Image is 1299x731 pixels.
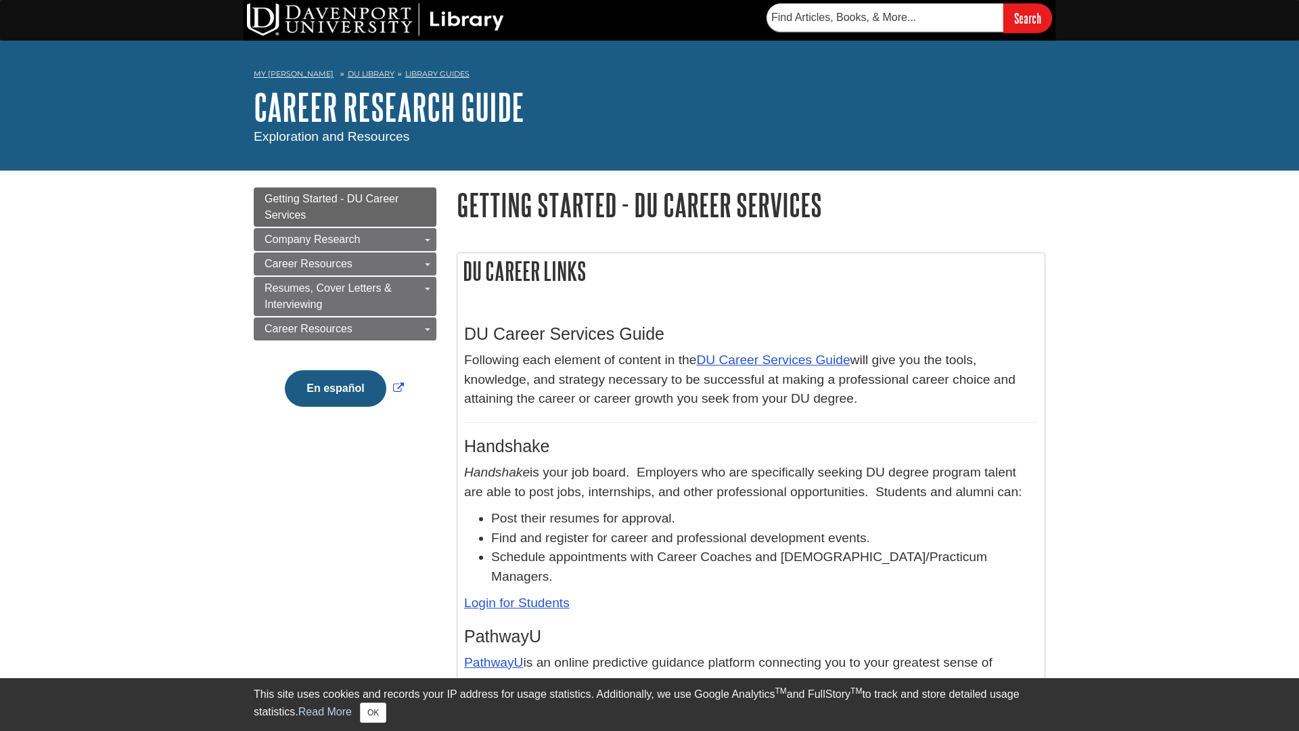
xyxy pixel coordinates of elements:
span: Getting Started - DU Career Services [265,193,398,221]
span: Career Resources [265,323,352,334]
nav: breadcrumb [254,65,1045,87]
h3: Handshake [464,437,1038,456]
li: Schedule appointments with Career Coaches and [DEMOGRAPHIC_DATA]/Practicum Managers. [491,548,1038,587]
div: Guide Page Menu [254,187,436,430]
span: Company Research [265,234,360,245]
span: Exploration and Resources [254,129,409,143]
p: is an online predictive guidance platform connecting you to your greatest sense of purpose as you... [464,653,1038,692]
a: Library Guides [405,69,470,79]
a: PathwayU [464,655,523,669]
button: En español [285,370,386,407]
h2: DU Career Links [457,253,1045,289]
sup: TM [850,686,862,696]
img: DU Library [247,3,504,36]
span: Resumes, Cover Letters & Interviewing [265,282,392,310]
p: Following each element of content in the will give you the tools, knowledge, and strategy necessa... [464,351,1038,409]
sup: TM [775,686,786,696]
a: Getting Started - DU Career Services [254,187,436,227]
a: DU Library [348,69,394,79]
h3: PathwayU [464,627,1038,646]
a: Link opens in new window [281,382,407,394]
span: Career Resources [265,258,352,269]
em: Handshake [464,465,530,479]
a: DU Career Services Guide [696,353,850,367]
h1: Getting Started - DU Career Services [457,187,1045,222]
a: Company Research [254,228,436,251]
a: Read More [298,706,352,717]
input: Search [1003,3,1052,32]
a: Login for Students [464,596,570,610]
p: is your job board. Employers who are specifically seeking DU degree program talent are able to po... [464,463,1038,502]
li: Find and register for career and professional development events. [491,529,1038,548]
div: This site uses cookies and records your IP address for usage statistics. Additionally, we use Goo... [254,686,1045,723]
form: Searches DU Library's articles, books, and more [767,3,1052,32]
li: Post their resumes for approval. [491,509,1038,529]
input: Find Articles, Books, & More... [767,3,1003,32]
a: Career Research Guide [254,86,524,128]
a: My [PERSON_NAME] [254,68,334,80]
button: Close [360,703,386,723]
a: Career Resources [254,252,436,275]
a: Career Resources [254,317,436,340]
a: Resumes, Cover Letters & Interviewing [254,277,436,316]
h3: DU Career Services Guide [464,324,1038,344]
